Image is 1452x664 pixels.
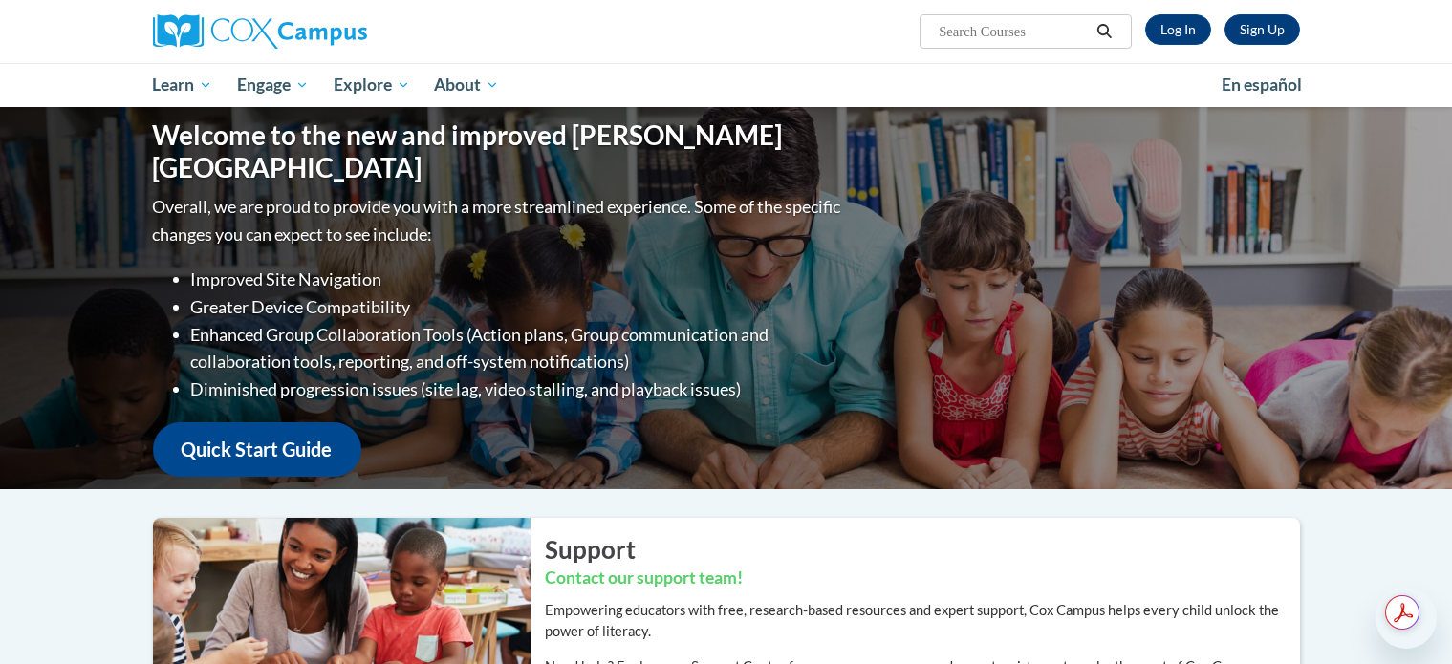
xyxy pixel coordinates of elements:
a: Learn [141,63,226,107]
span: Explore [334,74,410,96]
input: Search Courses [937,20,1090,43]
li: Enhanced Group Collaboration Tools (Action plans, Group communication and collaboration tools, re... [191,321,846,376]
p: Overall, we are proud to provide you with a more streamlined experience. Some of the specific cha... [153,193,846,248]
li: Improved Site Navigation [191,266,846,293]
img: Cox Campus [153,14,367,49]
a: Explore [321,63,423,107]
iframe: Button to launch messaging window [1376,588,1437,649]
a: Register [1224,14,1300,45]
li: Greater Device Compatibility [191,293,846,321]
span: Learn [152,74,212,96]
a: Log In [1145,14,1211,45]
span: En español [1222,75,1302,95]
a: Quick Start Guide [153,422,361,477]
h1: Welcome to the new and improved [PERSON_NAME][GEOGRAPHIC_DATA] [153,119,846,183]
p: Empowering educators with free, research-based resources and expert support, Cox Campus helps eve... [545,600,1300,642]
h2: Support [545,532,1300,567]
span: Engage [237,74,309,96]
a: Engage [225,63,321,107]
li: Diminished progression issues (site lag, video stalling, and playback issues) [191,375,846,403]
button: Search [1090,20,1118,43]
span: About [434,74,499,96]
a: About [422,63,511,107]
div: Main menu [124,63,1329,107]
a: En español [1209,65,1314,105]
a: Cox Campus [153,14,516,49]
h3: Contact our support team! [545,567,1300,590]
